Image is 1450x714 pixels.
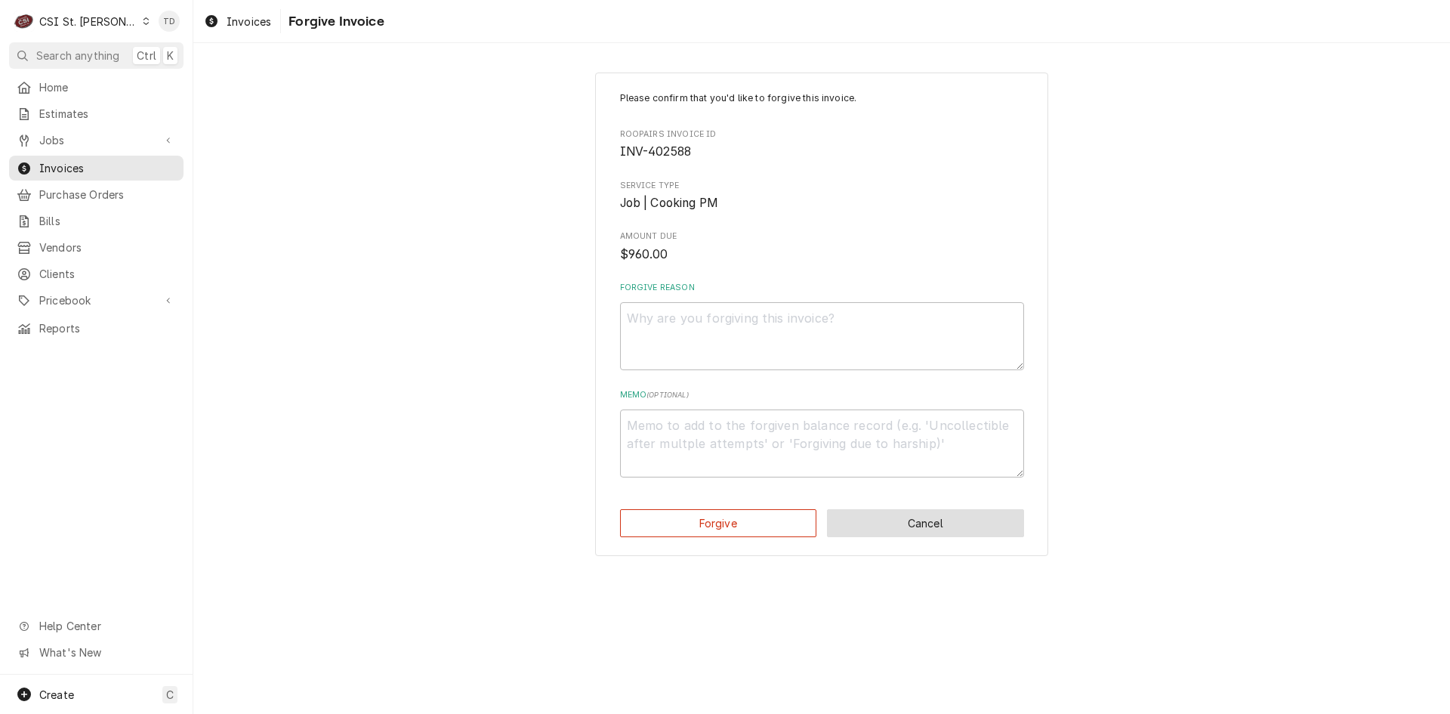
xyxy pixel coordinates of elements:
[14,11,35,32] div: CSI St. Louis's Avatar
[167,48,174,63] span: K
[14,11,35,32] div: C
[620,91,1024,105] p: Please confirm that you'd like to forgive this invoice.
[39,14,137,29] div: CSI St. [PERSON_NAME]
[39,213,176,229] span: Bills
[9,640,184,665] a: Go to What's New
[620,144,692,159] span: INV-402588
[9,614,184,638] a: Go to Help Center
[159,11,180,32] div: Tim Devereux's Avatar
[620,128,1024,161] div: Roopairs Invoice ID
[39,644,174,660] span: What's New
[620,389,1024,478] div: Memo
[39,240,176,255] span: Vendors
[620,128,1024,141] span: Roopairs Invoice ID
[9,101,184,126] a: Estimates
[9,75,184,100] a: Home
[620,247,668,261] span: $960.00
[620,230,1024,243] span: Amount Due
[39,618,174,634] span: Help Center
[9,156,184,181] a: Invoices
[39,320,176,336] span: Reports
[9,42,184,69] button: Search anythingCtrlK
[39,79,176,95] span: Home
[620,282,1024,294] label: Forgive Reason
[198,9,277,34] a: Invoices
[39,106,176,122] span: Estimates
[620,509,1024,537] div: Button Group Row
[166,687,174,703] span: C
[159,11,180,32] div: TD
[39,266,176,282] span: Clients
[646,391,689,399] span: ( optional )
[620,91,1024,478] div: Invoice Forgive Form
[137,48,156,63] span: Ctrl
[36,48,119,63] span: Search anything
[284,11,384,32] span: Forgive Invoice
[9,261,184,286] a: Clients
[9,182,184,207] a: Purchase Orders
[9,235,184,260] a: Vendors
[620,143,1024,161] span: Roopairs Invoice ID
[827,509,1024,537] button: Cancel
[9,316,184,341] a: Reports
[39,132,153,148] span: Jobs
[620,194,1024,212] span: Service Type
[39,187,176,202] span: Purchase Orders
[9,288,184,313] a: Go to Pricebook
[227,14,271,29] span: Invoices
[620,196,719,210] span: Job | Cooking PM
[620,282,1024,370] div: Forgive Reason
[595,73,1048,557] div: Invoice Forgive
[9,128,184,153] a: Go to Jobs
[620,246,1024,264] span: Amount Due
[39,292,153,308] span: Pricebook
[620,230,1024,263] div: Amount Due
[620,509,1024,537] div: Button Group
[620,509,817,537] button: Forgive
[620,389,1024,401] label: Memo
[9,209,184,233] a: Bills
[620,180,1024,212] div: Service Type
[39,160,176,176] span: Invoices
[39,688,74,701] span: Create
[620,180,1024,192] span: Service Type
